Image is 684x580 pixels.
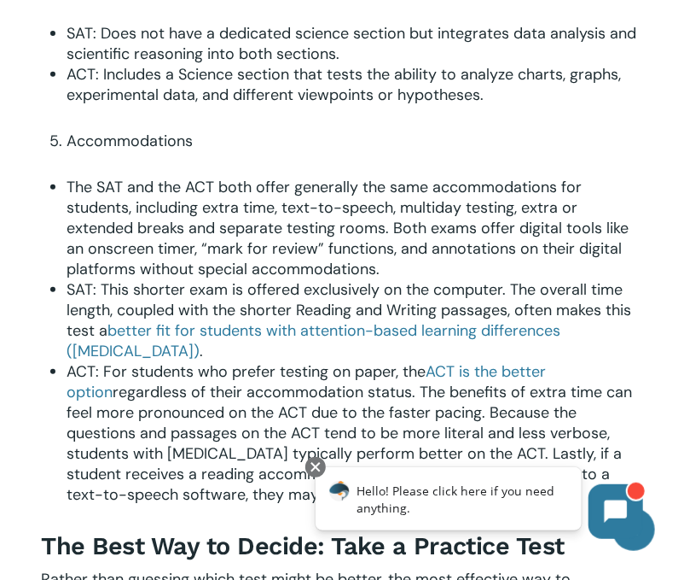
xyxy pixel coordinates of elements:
iframe: Chatbot [298,454,660,556]
span: SAT: This shorter exam is offered exclusively on the computer. The overall time length, coupled w... [67,279,631,341]
span: Accommodations [67,131,193,151]
span: . [200,341,203,361]
span: ACT: For students who prefer testing on paper, the [67,361,426,382]
span: regardless of their accommodation status. The benefits of extra time can feel more pronounced on ... [67,382,632,505]
a: ACT is the better option [67,361,546,402]
a: better fit for students with attention-based learning differences ([MEDICAL_DATA]) [67,320,560,361]
b: The Best Way to Decide: Take a Practice Test [41,531,565,560]
span: The SAT and the ACT both offer generally the same accommodations for students, including extra ti... [67,177,629,279]
span: SAT: Does not have a dedicated science section but integrates data analysis and scientific reason... [67,23,636,64]
span: ACT: Includes a Science section that tests the ability to analyze charts, graphs, experimental da... [67,64,621,105]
